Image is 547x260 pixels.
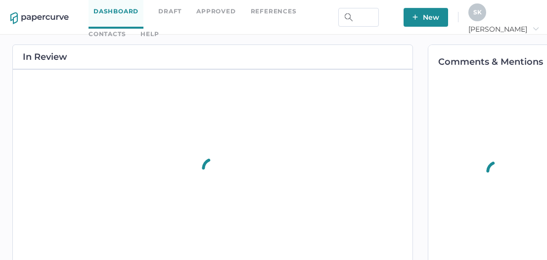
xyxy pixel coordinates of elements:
[412,8,439,27] span: New
[23,52,67,61] h2: In Review
[404,8,448,27] button: New
[140,29,159,40] div: help
[532,25,539,32] i: arrow_right
[338,8,379,27] input: Search Workspace
[192,146,233,191] div: animation
[10,12,69,24] img: papercurve-logo-colour.7244d18c.svg
[196,6,235,17] a: Approved
[89,29,126,40] a: Contacts
[412,14,418,20] img: plus-white.e19ec114.svg
[158,6,182,17] a: Draft
[345,13,353,21] img: search.bf03fe8b.svg
[468,25,539,34] span: [PERSON_NAME]
[251,6,297,17] a: References
[477,149,517,194] div: animation
[473,8,482,16] span: S K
